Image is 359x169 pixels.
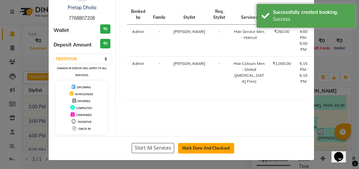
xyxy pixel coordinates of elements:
[78,120,92,124] span: TENTATIVE
[54,41,92,49] span: Deposit Amount
[149,25,169,57] td: -
[233,61,265,84] div: Hair Colours Men - Global ([MEDICAL_DATA] Free)
[75,93,93,96] span: IN PROGRESS
[178,143,234,154] button: Mark Done And Checkout
[77,86,91,89] span: UPCOMING
[273,9,350,16] div: Successfully created booking.
[273,29,291,35] div: ₹250.00
[209,57,229,89] td: -
[78,99,90,103] span: DROPPED
[76,113,92,117] span: CONFIRMED
[149,57,169,89] td: -
[69,15,95,21] span: 7768807208
[78,127,91,130] span: CHECK-IN
[68,5,96,11] a: Pretap Dholia
[100,39,110,48] h3: ₹0
[273,61,291,67] div: ₹1,000.00
[132,143,174,153] button: Start All Services
[169,5,209,25] th: Stylist
[173,61,205,66] span: [PERSON_NAME]
[54,27,69,34] span: Wallet
[209,25,229,57] td: -
[127,25,149,57] td: Admin
[173,29,205,34] span: [PERSON_NAME]
[233,29,265,41] div: Hair Service Men - Haircut
[57,67,107,77] small: Change in status will apply to all services.
[76,106,92,110] span: COMPLETED
[127,57,149,89] td: Admin
[229,5,269,25] th: Services
[149,5,169,25] th: Family
[295,57,312,89] td: 5:15 PM-6:15 PM
[100,24,110,34] h3: ₹0
[209,5,229,25] th: Req. Stylist
[127,5,149,25] th: Booked by
[295,25,312,57] td: 4:00 PM-5:00 PM
[273,16,350,23] div: Success
[331,143,352,162] iframe: chat widget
